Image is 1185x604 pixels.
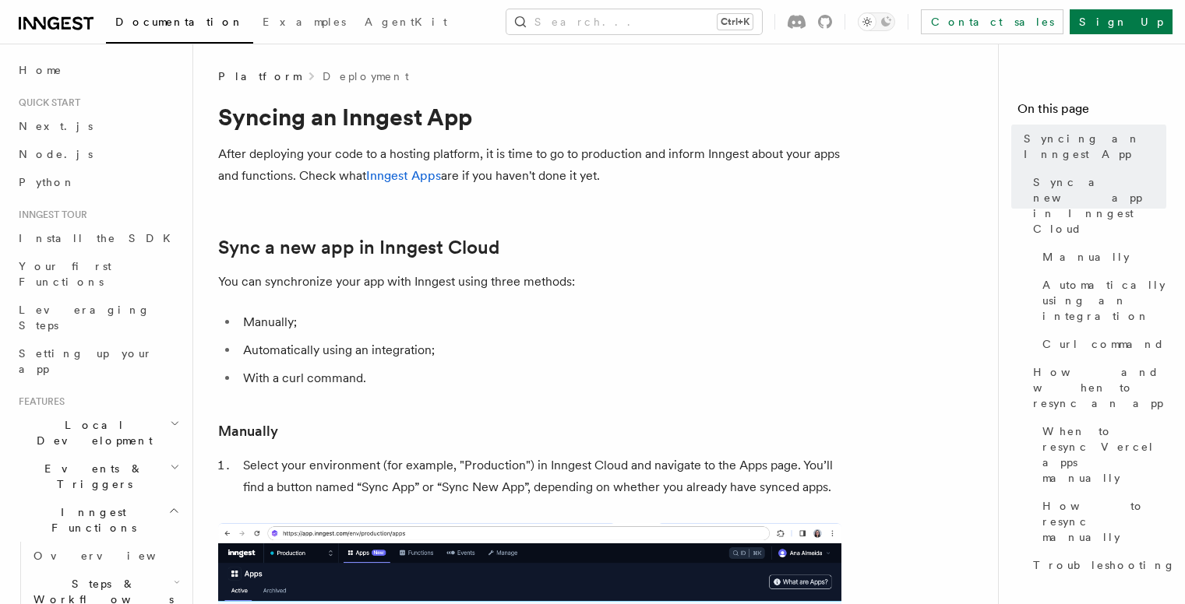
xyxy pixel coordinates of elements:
a: Manually [218,420,278,442]
span: Setting up your app [19,347,153,375]
p: After deploying your code to a hosting platform, it is time to go to production and inform Innges... [218,143,841,187]
button: Local Development [12,411,183,455]
span: Your first Functions [19,260,111,288]
span: Automatically using an integration [1042,277,1166,324]
span: Python [19,176,76,188]
span: Manually [1042,249,1130,265]
span: How and when to resync an app [1033,364,1166,411]
a: AgentKit [355,5,457,42]
button: Inngest Functions [12,498,183,542]
a: Troubleshooting [1027,551,1166,579]
span: Local Development [12,417,170,448]
a: Documentation [106,5,253,44]
span: Troubleshooting [1033,557,1176,573]
span: Examples [263,16,346,28]
a: Overview [27,542,183,570]
li: With a curl command. [238,367,841,389]
a: Syncing an Inngest App [1017,125,1166,168]
span: Platform [218,68,301,84]
span: Sync a new app in Inngest Cloud [1033,174,1166,237]
li: Automatically using an integration; [238,339,841,361]
button: Search...Ctrl+K [506,9,762,34]
span: Next.js [19,120,93,132]
button: Events & Triggers [12,455,183,498]
a: Setting up your app [12,339,183,383]
a: Install the SDK [12,224,183,252]
h1: Syncing an Inngest App [218,103,841,131]
span: Node.js [19,148,93,160]
span: Documentation [115,16,244,28]
a: Contact sales [921,9,1063,34]
h4: On this page [1017,100,1166,125]
a: Leveraging Steps [12,296,183,339]
a: Inngest Apps [366,168,441,183]
a: Sync a new app in Inngest Cloud [218,237,499,258]
a: How and when to resync an app [1027,358,1166,417]
span: How to resync manually [1042,498,1166,545]
a: Manually [1036,243,1166,271]
p: You can synchronize your app with Inngest using three methods: [218,271,841,293]
a: Node.js [12,140,183,168]
a: When to resync Vercel apps manually [1036,417,1166,492]
a: How to resync manually [1036,492,1166,551]
span: Inngest tour [12,209,87,221]
span: Events & Triggers [12,461,170,492]
a: Sign Up [1070,9,1173,34]
span: Inngest Functions [12,504,168,536]
li: Manually; [238,311,841,333]
a: Deployment [323,68,409,84]
span: Quick start [12,97,80,109]
a: Examples [253,5,355,42]
kbd: Ctrl+K [718,14,753,30]
span: Leveraging Steps [19,304,150,332]
span: Install the SDK [19,232,180,244]
span: Overview [34,550,194,562]
span: When to resync Vercel apps manually [1042,423,1166,486]
span: AgentKit [365,16,447,28]
span: Home [19,62,62,78]
button: Toggle dark mode [858,12,895,31]
a: Home [12,56,183,84]
a: Python [12,168,183,196]
a: Your first Functions [12,252,183,296]
a: Curl command [1036,330,1166,358]
a: Next.js [12,112,183,140]
span: Curl command [1042,336,1165,352]
span: Syncing an Inngest App [1024,131,1166,162]
span: Features [12,395,65,408]
li: Select your environment (for example, "Production") in Inngest Cloud and navigate to the Apps pag... [238,455,841,498]
a: Sync a new app in Inngest Cloud [1027,168,1166,243]
a: Automatically using an integration [1036,271,1166,330]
